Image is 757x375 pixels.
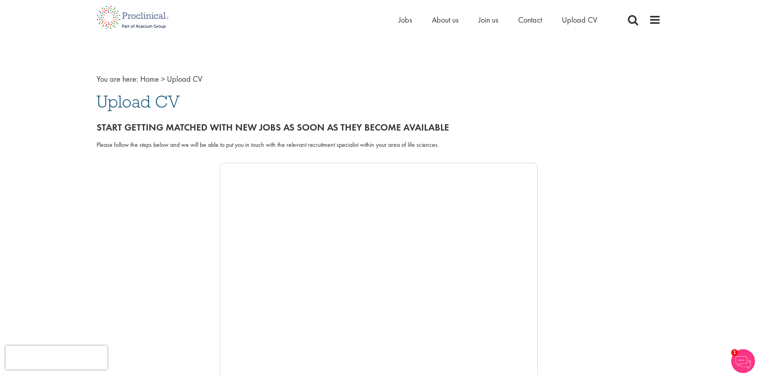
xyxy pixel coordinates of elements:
[161,74,165,84] span: >
[399,15,412,25] a: Jobs
[731,349,738,356] span: 1
[167,74,202,84] span: Upload CV
[518,15,542,25] a: Contact
[432,15,459,25] a: About us
[140,74,159,84] a: breadcrumb link
[731,349,755,373] img: Chatbot
[97,140,661,150] div: Please follow the steps below and we will be able to put you in touch with the relevant recruitme...
[97,122,661,133] h2: Start getting matched with new jobs as soon as they become available
[97,74,138,84] span: You are here:
[562,15,597,25] a: Upload CV
[6,346,107,369] iframe: reCAPTCHA
[97,91,180,112] span: Upload CV
[478,15,498,25] a: Join us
